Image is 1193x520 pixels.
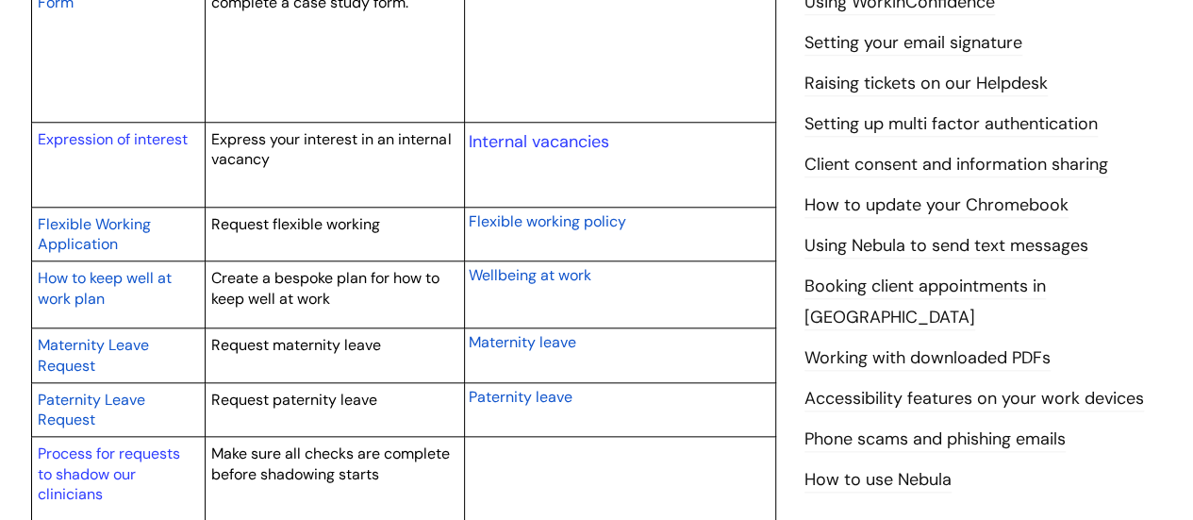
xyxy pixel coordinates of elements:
span: Express your interest in an internal vacancy [211,129,451,170]
a: Paternity leave [469,385,572,408]
a: How to use Nebula [804,468,952,493]
a: Expression of interest [38,129,188,149]
a: Setting your email signature [804,31,1022,56]
a: Internal vacancies [469,130,609,153]
span: Flexible Working Application [38,214,151,255]
a: Phone scams and phishing emails [804,428,1066,452]
span: Maternity leave [469,332,576,352]
span: Flexible working policy [469,211,626,231]
span: Create a bespoke plan for how to keep well at work [211,268,439,309]
a: Setting up multi factor authentication [804,112,1098,137]
span: Request maternity leave [211,335,381,355]
a: How to update your Chromebook [804,193,1069,218]
a: Process for requests to shadow our clinicians [38,444,180,504]
a: Booking client appointments in [GEOGRAPHIC_DATA] [804,275,1046,329]
span: Paternity Leave Request [38,390,145,430]
a: Working with downloaded PDFs [804,346,1051,371]
a: Flexible Working Application [38,212,151,256]
span: Request flexible working [211,214,380,234]
a: Wellbeing at work [469,263,591,286]
a: Raising tickets on our Helpdesk [804,72,1048,96]
span: How to keep well at work plan [38,268,172,309]
a: Paternity Leave Request [38,388,145,431]
a: How to keep well at work plan [38,266,172,310]
span: Make sure all checks are complete before shadowing starts [211,444,450,484]
a: Accessibility features on your work devices [804,387,1144,411]
a: Maternity Leave Request [38,333,149,377]
span: Maternity Leave Request [38,335,149,376]
a: Using Nebula to send text messages [804,234,1088,259]
span: Wellbeing at work [469,265,591,285]
a: Client consent and information sharing [804,153,1108,177]
span: Request paternity leave [211,390,377,410]
a: Maternity leave [469,330,576,353]
a: Flexible working policy [469,210,626,232]
span: Paternity leave [469,387,572,407]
